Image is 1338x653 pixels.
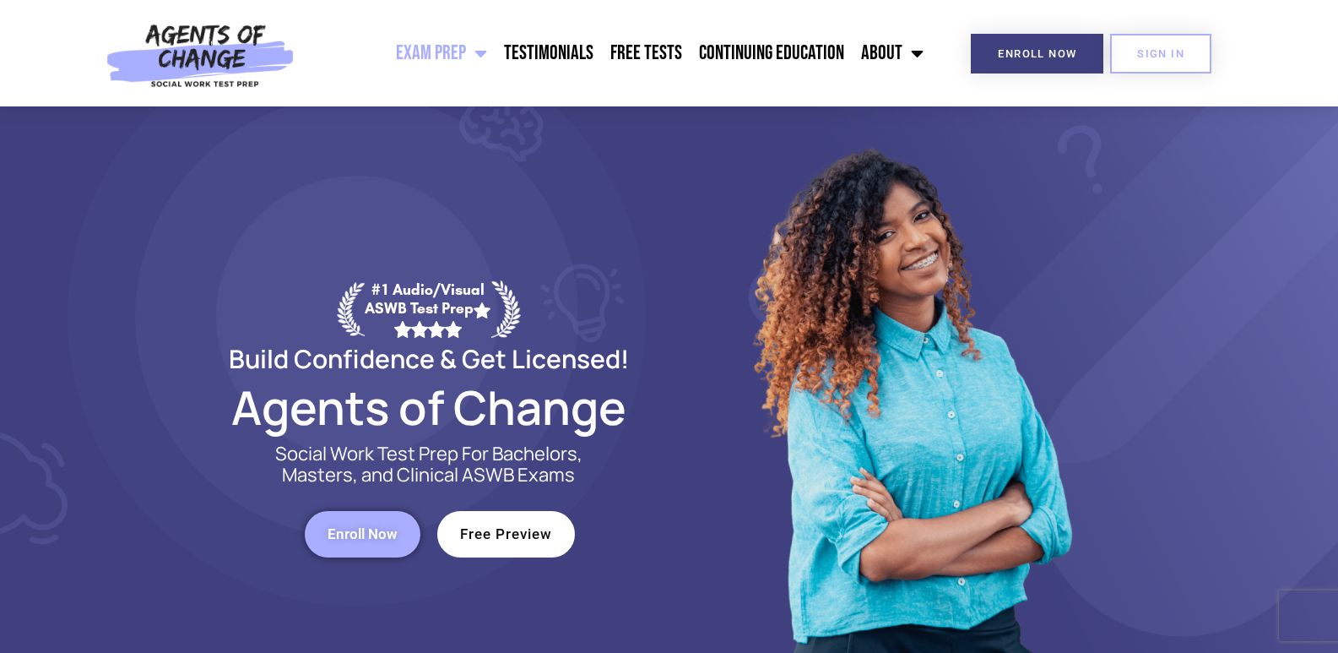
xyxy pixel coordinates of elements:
a: SIGN IN [1110,34,1211,73]
nav: Menu [303,32,932,74]
h2: Agents of Change [188,388,669,427]
div: #1 Audio/Visual ASWB Test Prep [365,280,491,337]
a: About [853,32,932,74]
a: Continuing Education [691,32,853,74]
span: SIGN IN [1137,48,1184,59]
a: Testimonials [496,32,602,74]
span: Enroll Now [328,527,398,541]
a: Enroll Now [305,511,420,558]
h2: Build Confidence & Get Licensed! [188,346,669,371]
a: Exam Prep [387,32,496,74]
span: Enroll Now [998,48,1076,59]
span: Free Preview [460,527,552,541]
a: Free Tests [602,32,691,74]
p: Social Work Test Prep For Bachelors, Masters, and Clinical ASWB Exams [256,443,602,486]
a: Enroll Now [971,34,1103,73]
a: Free Preview [437,511,575,558]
